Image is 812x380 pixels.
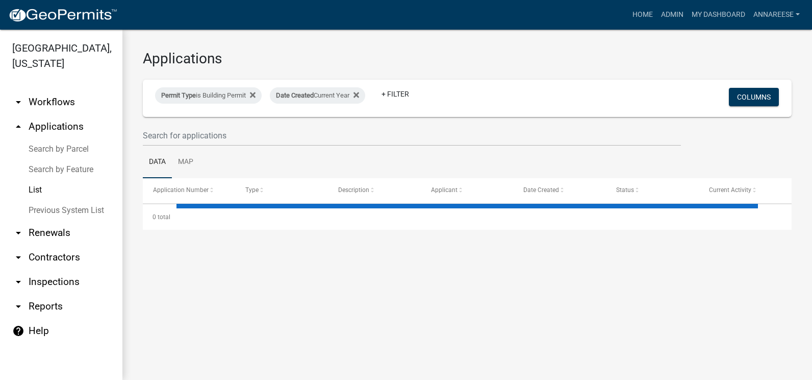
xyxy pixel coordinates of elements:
[373,85,417,103] a: + Filter
[270,87,365,104] div: Current Year
[276,91,314,99] span: Date Created
[328,178,421,203] datatable-header-cell: Description
[729,88,779,106] button: Columns
[245,186,259,194] span: Type
[12,251,24,264] i: arrow_drop_down
[143,125,681,146] input: Search for applications
[143,178,236,203] datatable-header-cell: Application Number
[514,178,606,203] datatable-header-cell: Date Created
[143,204,792,230] div: 0 total
[12,276,24,288] i: arrow_drop_down
[338,186,369,194] span: Description
[12,227,24,239] i: arrow_drop_down
[153,186,208,194] span: Application Number
[172,146,199,179] a: Map
[12,121,24,133] i: arrow_drop_up
[688,5,749,25] a: My Dashboard
[628,5,657,25] a: Home
[12,300,24,313] i: arrow_drop_down
[606,178,699,203] datatable-header-cell: Status
[161,91,196,99] span: Permit Type
[143,50,792,67] h3: Applications
[430,186,457,194] span: Applicant
[236,178,328,203] datatable-header-cell: Type
[749,5,804,25] a: annareese
[12,96,24,108] i: arrow_drop_down
[523,186,559,194] span: Date Created
[143,146,172,179] a: Data
[155,87,262,104] div: is Building Permit
[657,5,688,25] a: Admin
[699,178,792,203] datatable-header-cell: Current Activity
[421,178,514,203] datatable-header-cell: Applicant
[616,186,634,194] span: Status
[12,325,24,337] i: help
[708,186,751,194] span: Current Activity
